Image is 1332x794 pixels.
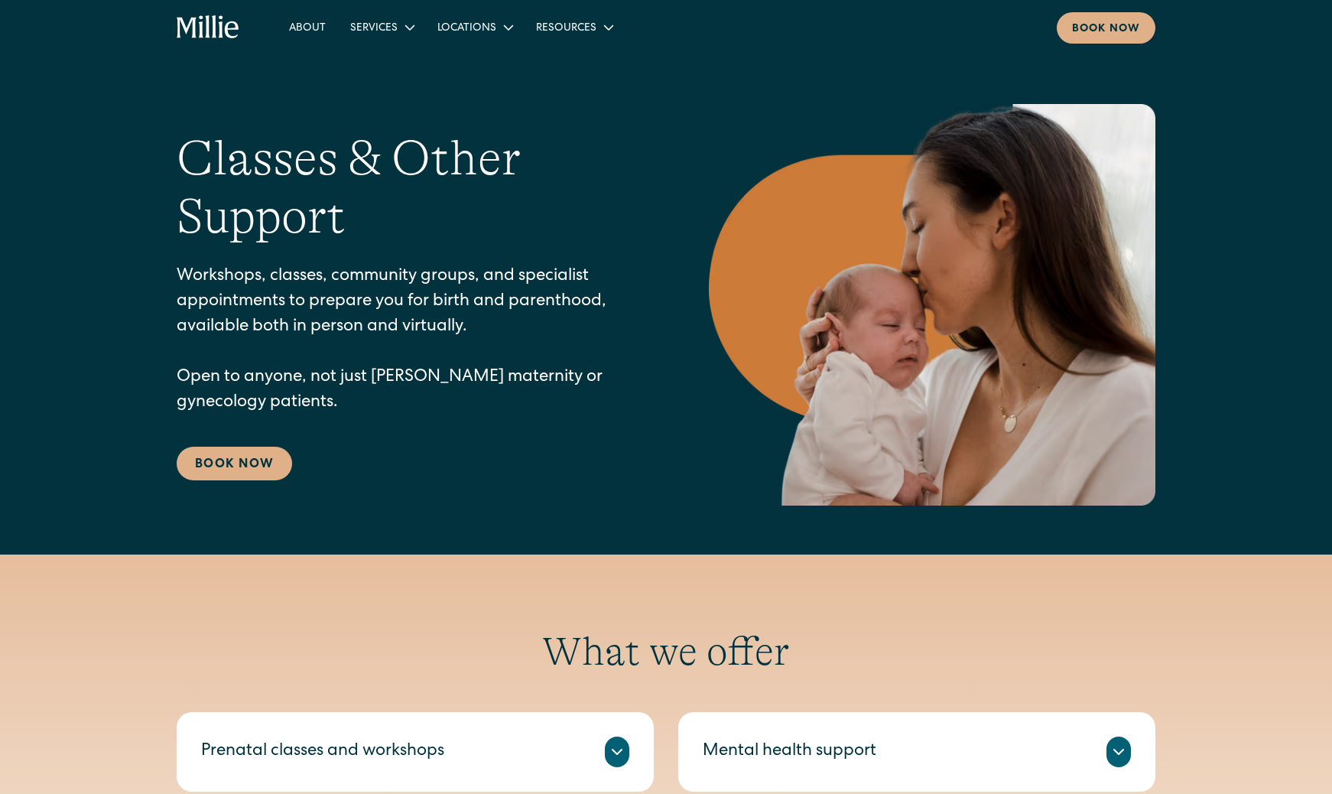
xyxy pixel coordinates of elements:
div: Resources [536,21,596,37]
h2: What we offer [177,628,1155,675]
div: Locations [425,15,524,40]
a: home [177,15,240,40]
a: Book Now [177,447,292,480]
div: Services [338,15,425,40]
div: Book now [1072,21,1140,37]
img: Mother kissing her newborn on the forehead, capturing a peaceful moment of love and connection in... [709,104,1155,506]
div: Locations [437,21,496,37]
div: Resources [524,15,624,40]
div: Prenatal classes and workshops [201,740,444,765]
h1: Classes & Other Support [177,129,648,247]
a: About [277,15,338,40]
div: Services [350,21,398,37]
div: Mental health support [703,740,876,765]
a: Book now [1057,12,1155,44]
p: Workshops, classes, community groups, and specialist appointments to prepare you for birth and pa... [177,265,648,416]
